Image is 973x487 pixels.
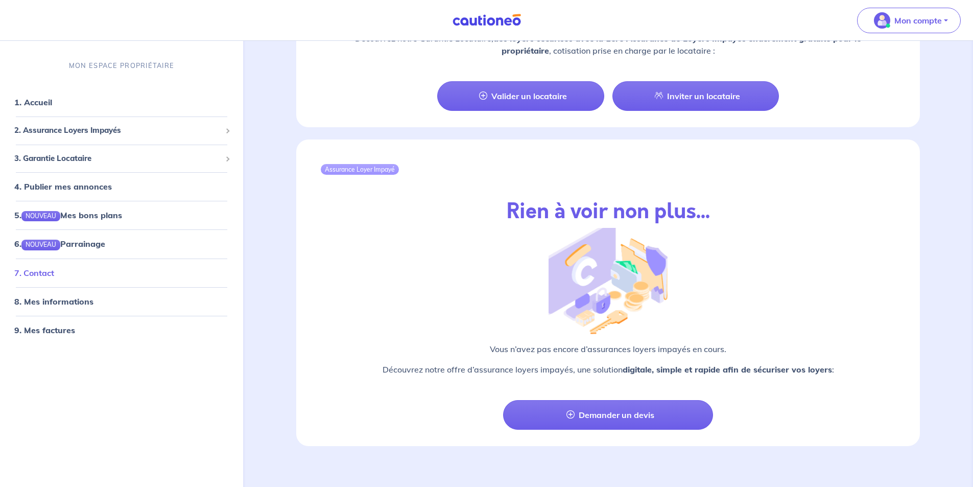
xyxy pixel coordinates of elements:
[4,92,239,112] div: 1. Accueil
[321,164,399,174] div: Assurance Loyer Impayé
[4,263,239,283] div: 7. Contact
[507,199,710,224] h2: Rien à voir non plus...
[14,153,221,165] span: 3. Garantie Locataire
[69,61,174,71] p: MON ESPACE PROPRIÉTAIRE
[4,234,239,254] div: 6.NOUVEAUParrainage
[14,325,75,335] a: 9. Mes factures
[894,14,942,27] p: Mon compte
[4,121,239,141] div: 2. Assurance Loyers Impayés
[503,400,713,430] a: Demander un devis
[549,220,667,335] img: illu_empty_gli.png
[14,210,122,220] a: 5.NOUVEAUMes bons plans
[14,239,105,249] a: 6.NOUVEAUParrainage
[4,176,239,197] div: 4. Publier mes annonces
[358,343,859,355] p: Vous n’avez pas encore d’assurances loyers impayés en cours.
[14,296,93,307] a: 8. Mes informations
[612,81,779,111] a: Inviter un locataire
[4,291,239,312] div: 8. Mes informations
[437,81,604,111] a: Valider un locataire
[14,97,52,107] a: 1. Accueil
[874,12,890,29] img: illu_account_valid_menu.svg
[358,363,859,376] p: Découvrez notre offre d’assurance loyers impayés, une solution :
[321,32,895,57] p: Découvrez notre Garantie Locataire, , cotisation prise en charge par le locataire :
[4,205,239,225] div: 5.NOUVEAUMes bons plans
[4,149,239,169] div: 3. Garantie Locataire
[623,364,832,375] strong: digitale, simple et rapide afin de sécuriser vos loyers
[4,320,239,340] div: 9. Mes factures
[857,8,961,33] button: illu_account_valid_menu.svgMon compte
[14,181,112,192] a: 4. Publier mes annonces
[14,268,54,278] a: 7. Contact
[14,125,221,136] span: 2. Assurance Loyers Impayés
[448,14,525,27] img: Cautioneo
